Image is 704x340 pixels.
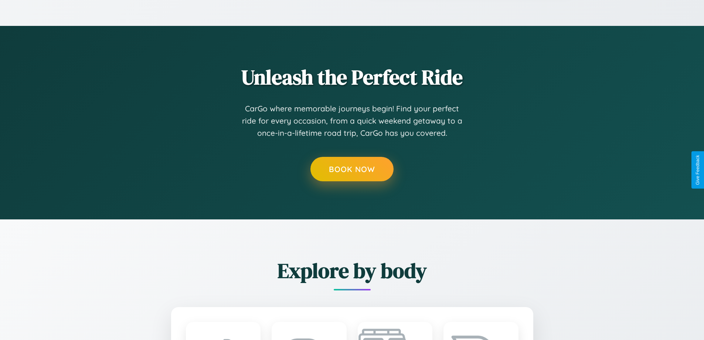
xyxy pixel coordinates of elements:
h2: Explore by body [130,256,574,285]
h2: Unleash the Perfect Ride [130,63,574,91]
button: Book Now [310,157,394,181]
p: CarGo where memorable journeys begin! Find your perfect ride for every occasion, from a quick wee... [241,102,463,139]
div: Give Feedback [695,155,700,185]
